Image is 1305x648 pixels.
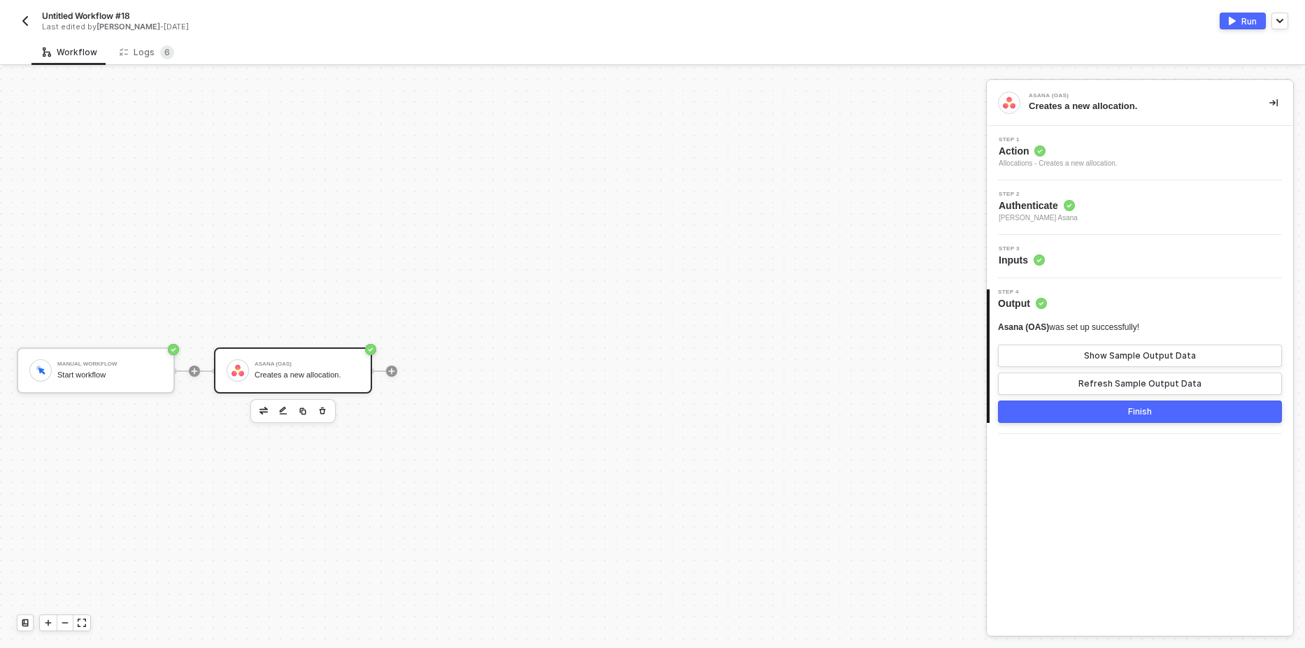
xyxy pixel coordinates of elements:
span: icon-play [190,367,199,375]
span: icon-minus [61,619,69,627]
img: icon [231,364,244,377]
button: Show Sample Output Data [998,345,1282,367]
img: edit-cred [279,406,287,416]
button: activateRun [1220,13,1266,29]
div: Refresh Sample Output Data [1078,378,1201,389]
span: Asana (OAS) [998,322,1049,332]
div: Logs [120,45,174,59]
button: edit-cred [255,403,272,419]
div: was set up successfully! [998,322,1139,333]
div: Workflow [43,47,97,58]
div: Show Sample Output Data [1084,350,1196,361]
div: Manual Workflow [57,361,162,367]
span: icon-play [387,367,396,375]
div: Finish [1128,406,1152,417]
span: [PERSON_NAME] [97,22,160,31]
img: edit-cred [259,407,268,414]
img: back [20,15,31,27]
div: Step 4Output Asana (OAS)was set up successfully!Show Sample Output DataRefresh Sample Output Data... [987,289,1293,423]
span: icon-expand [78,619,86,627]
span: Step 4 [998,289,1047,295]
span: Step 3 [999,246,1045,252]
span: icon-success-page [168,344,179,355]
span: Step 1 [999,137,1118,143]
span: icon-success-page [365,344,376,355]
span: icon-play [44,619,52,627]
div: Asana (OAS) [1029,93,1239,99]
span: icon-collapse-right [1269,99,1278,107]
div: Step 3Inputs [987,246,1293,267]
span: 6 [164,47,170,57]
button: back [17,13,34,29]
span: Output [998,296,1047,310]
span: Action [999,144,1118,158]
span: Untitled Workflow #18 [42,10,130,22]
div: Start workflow [57,370,162,380]
div: Step 2Authenticate [PERSON_NAME] Asana [987,192,1293,224]
span: Authenticate [999,199,1078,213]
img: integration-icon [1003,96,1015,109]
button: copy-block [294,403,311,419]
div: Allocations - Creates a new allocation. [999,158,1118,169]
sup: 6 [160,45,174,59]
img: copy-block [299,407,307,415]
button: Finish [998,401,1282,423]
div: Step 1Action Allocations - Creates a new allocation. [987,137,1293,169]
div: Run [1241,15,1257,27]
button: edit-cred [275,403,292,419]
div: Asana (OAS) [255,361,359,367]
div: Creates a new allocation. [1029,100,1247,113]
button: Refresh Sample Output Data [998,373,1282,395]
span: Inputs [999,253,1045,267]
div: Last edited by - [DATE] [42,22,620,32]
span: Step 2 [999,192,1078,197]
div: Creates a new allocation. [255,370,359,380]
span: [PERSON_NAME] Asana [999,213,1078,224]
img: activate [1229,17,1236,25]
img: icon [34,364,47,376]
